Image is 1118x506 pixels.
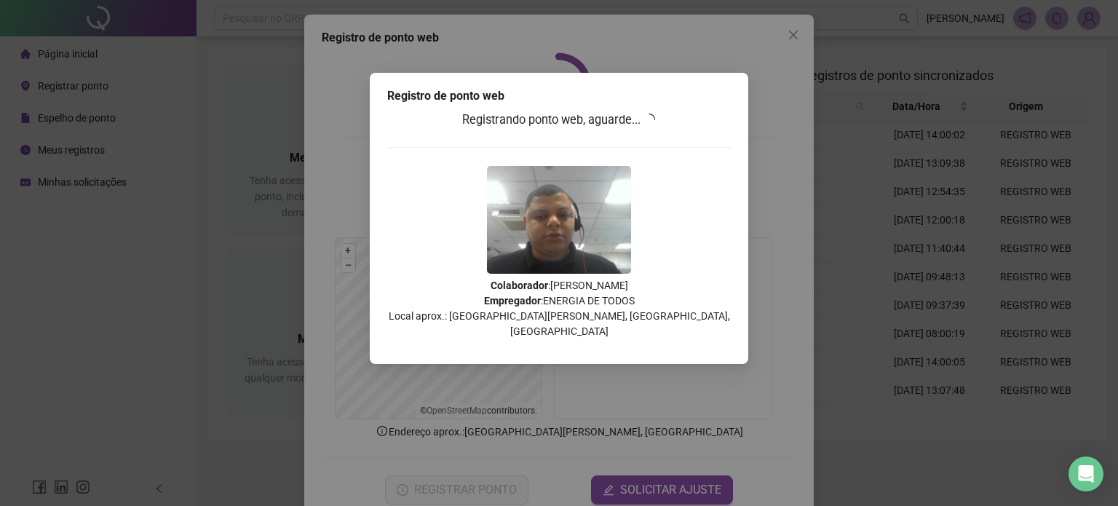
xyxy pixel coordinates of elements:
[487,166,631,274] img: Z
[387,87,731,105] div: Registro de ponto web
[491,280,548,291] strong: Colaborador
[484,295,541,307] strong: Empregador
[1069,456,1103,491] div: Open Intercom Messenger
[642,112,657,127] span: loading
[387,111,731,130] h3: Registrando ponto web, aguarde...
[387,278,731,339] p: : [PERSON_NAME] : ENERGIA DE TODOS Local aprox.: [GEOGRAPHIC_DATA][PERSON_NAME], [GEOGRAPHIC_DATA...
